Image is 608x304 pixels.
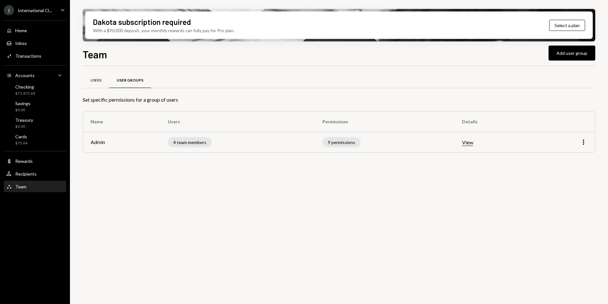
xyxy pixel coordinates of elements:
div: Home [15,28,27,33]
div: 4 team members [168,137,212,147]
td: Admin [83,132,160,152]
div: International Cl... [18,8,52,13]
div: User Groups [117,78,143,83]
th: Permissions [315,112,454,132]
div: Set specific permissions for a group of users [83,96,595,104]
h1: Team [83,48,107,61]
div: Treasury [15,117,33,123]
div: Checking [15,84,35,90]
a: Accounts [4,69,66,81]
a: Checking$71,472.64 [4,82,66,98]
div: Users [90,78,101,83]
th: Users [160,112,315,132]
div: 9 permissions [322,137,361,147]
div: Savings [15,101,31,106]
button: Select a plan [549,20,585,31]
div: Transactions [15,53,41,59]
th: Name [83,112,160,132]
div: Accounts [15,73,35,78]
a: Inbox [4,37,66,49]
div: $0.00 [15,107,31,113]
a: Team [4,181,66,192]
div: I [4,5,14,15]
a: Recipients [4,168,66,179]
div: $71,472.64 [15,91,35,96]
a: Transactions [4,50,66,62]
a: Savings$0.00 [4,99,66,114]
button: View [462,139,473,146]
a: Treasury$0.00 [4,115,66,131]
div: With a $90,000 deposit, your monthly rewards can fully pay for Pro plan. [93,27,234,34]
div: $0.00 [15,124,33,129]
div: Inbox [15,40,27,46]
a: Users [83,72,109,89]
button: Add user group [549,46,595,61]
th: Details [454,112,535,132]
div: Rewards [15,158,33,164]
a: Rewards [4,155,66,167]
a: User Groups [109,72,151,89]
div: $75.64 [15,141,27,146]
a: Cards$75.64 [4,132,66,147]
div: Cards [15,134,27,139]
div: Dakota subscription required [93,17,191,27]
div: Team [15,184,26,189]
a: Home [4,25,66,36]
div: Recipients [15,171,37,177]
